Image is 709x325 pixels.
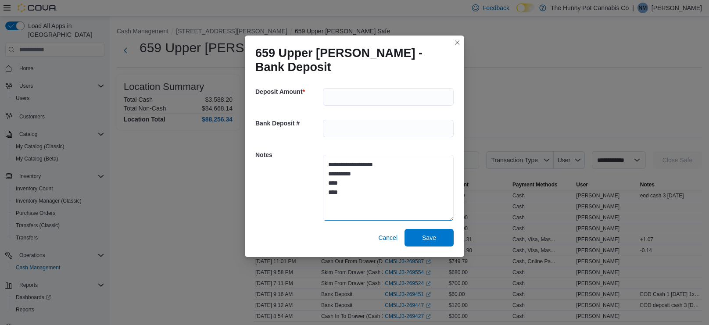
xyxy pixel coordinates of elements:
[255,83,321,100] h5: Deposit Amount
[255,114,321,132] h5: Bank Deposit #
[375,229,401,246] button: Cancel
[405,229,454,246] button: Save
[452,37,462,48] button: Closes this modal window
[255,46,447,74] h1: 659 Upper [PERSON_NAME] - Bank Deposit
[378,233,397,242] span: Cancel
[422,233,436,242] span: Save
[255,146,321,164] h5: Notes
